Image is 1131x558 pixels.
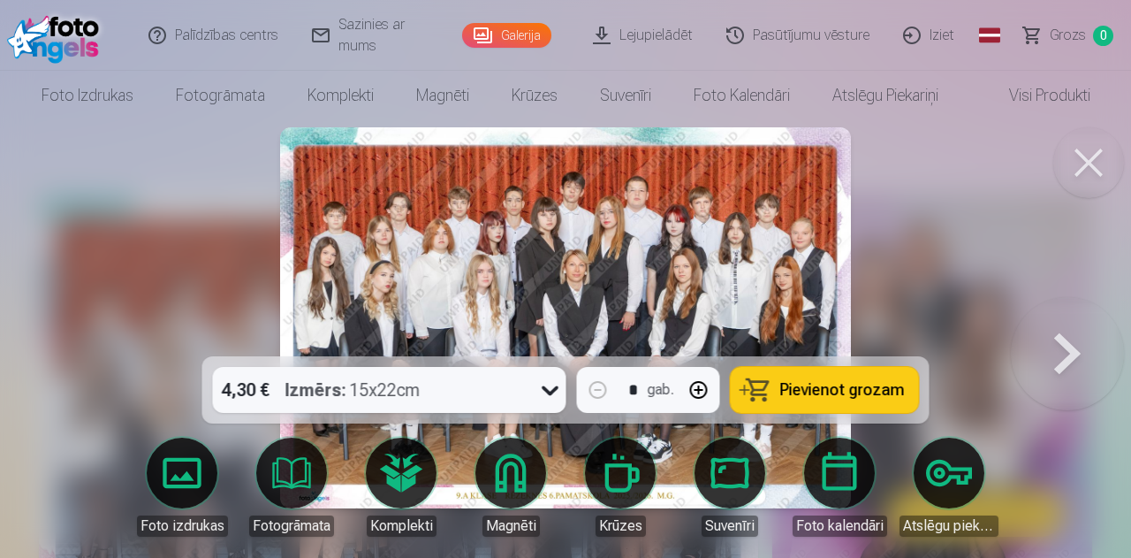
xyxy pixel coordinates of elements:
strong: Izmērs : [285,378,346,402]
a: Suvenīri [680,438,779,537]
div: gab. [648,379,674,401]
a: Komplekti [286,71,395,120]
a: Suvenīri [579,71,672,120]
div: Foto kalendāri [793,516,887,537]
a: Visi produkti [960,71,1112,120]
a: Atslēgu piekariņi [811,71,960,120]
a: Foto kalendāri [672,71,811,120]
a: Atslēgu piekariņi [899,438,998,537]
a: Komplekti [352,438,451,537]
div: Atslēgu piekariņi [899,516,998,537]
a: Krūzes [490,71,579,120]
img: /fa1 [7,7,108,64]
div: Krūzes [596,516,646,537]
a: Galerija [462,23,551,48]
span: Pievienot grozam [780,382,905,398]
div: Magnēti [482,516,540,537]
div: 15x22cm [285,367,421,413]
button: Pievienot grozam [731,367,919,413]
a: Foto kalendāri [790,438,889,537]
span: 0 [1093,26,1113,46]
a: Foto izdrukas [133,438,232,537]
a: Magnēti [395,71,490,120]
div: 4,30 € [213,367,278,413]
div: Fotogrāmata [249,516,334,537]
div: Komplekti [367,516,436,537]
a: Krūzes [571,438,670,537]
a: Fotogrāmata [242,438,341,537]
a: Magnēti [461,438,560,537]
span: Grozs [1050,25,1086,46]
div: Suvenīri [702,516,758,537]
a: Fotogrāmata [155,71,286,120]
div: Foto izdrukas [137,516,228,537]
a: Foto izdrukas [20,71,155,120]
